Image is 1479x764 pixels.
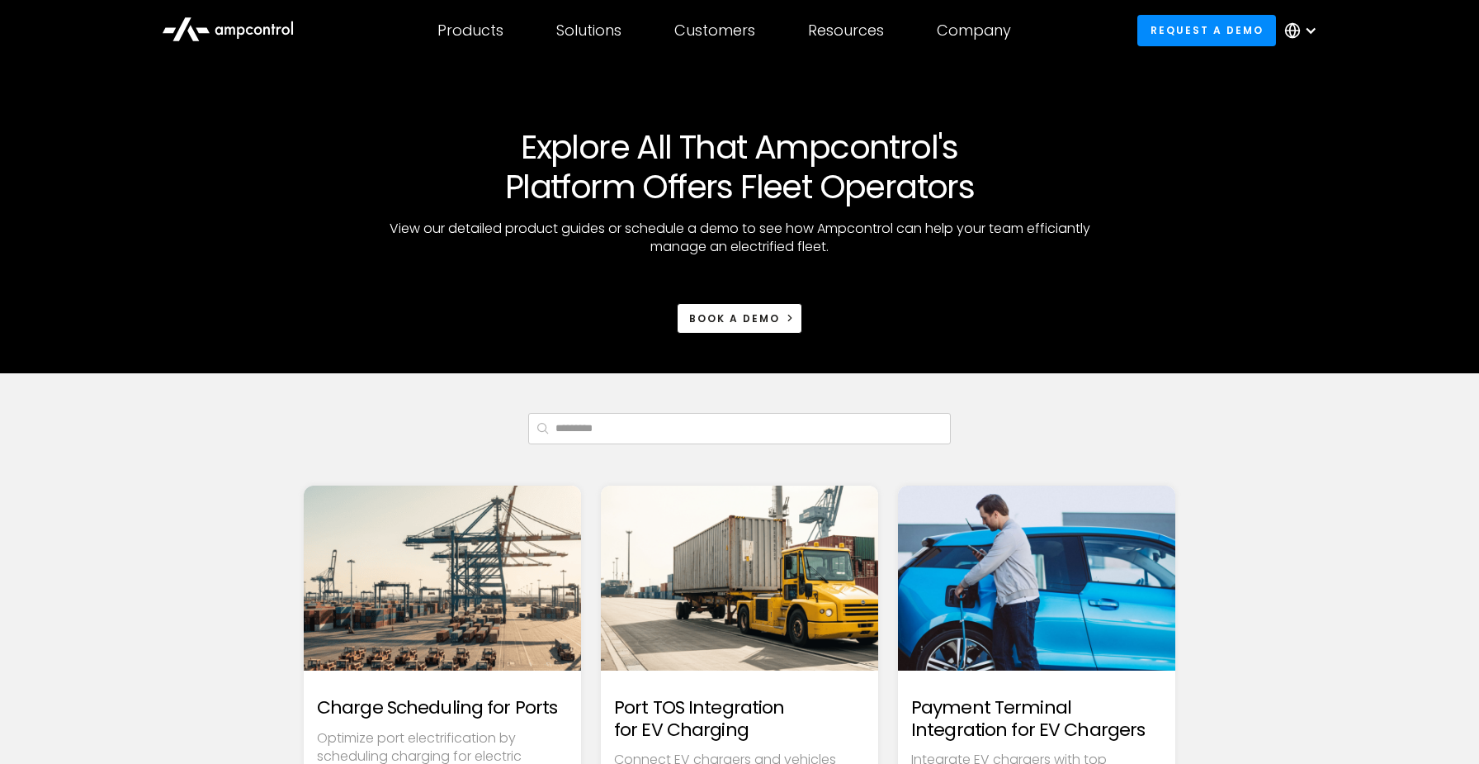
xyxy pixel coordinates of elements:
h2: Port TOS Integration for EV Charging [614,697,865,741]
div: Resources [808,21,884,40]
p: View our detailed product guides or schedule a demo to see how Ampcontrol can help your team effi... [376,220,1103,257]
a: Book a demo [677,303,803,334]
span: Book a demo [689,311,780,325]
h2: Charge Scheduling for Ports [317,697,557,719]
div: Customers [674,21,755,40]
div: Products [437,21,503,40]
div: Company [937,21,1011,40]
h1: Explore All That Ampcontrol's Platform Offers Fleet Operators [449,127,1030,206]
a: Request a demo [1137,15,1276,45]
div: Solutions [556,21,621,40]
h2: Payment Terminal Integration for EV Chargers [911,697,1162,741]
